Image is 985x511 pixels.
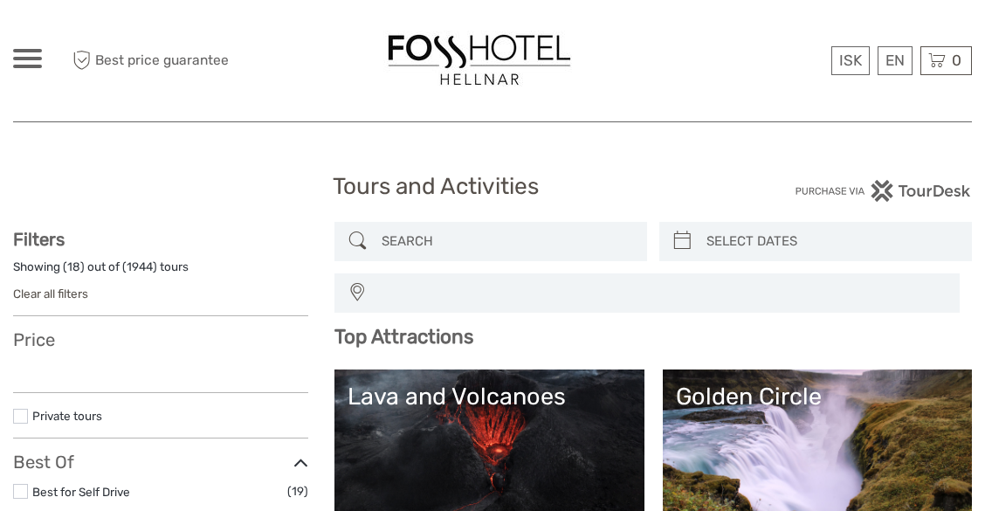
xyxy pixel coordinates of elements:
[287,481,308,501] span: (19)
[878,46,913,75] div: EN
[348,383,630,411] div: Lava and Volcanoes
[13,229,65,250] strong: Filters
[699,226,963,257] input: SELECT DATES
[13,259,308,286] div: Showing ( ) out of ( ) tours
[676,383,959,411] div: Golden Circle
[67,259,80,275] label: 18
[348,383,630,505] a: Lava and Volcanoes
[32,409,102,423] a: Private tours
[795,180,972,202] img: PurchaseViaTourDesk.png
[383,31,575,91] img: 1555-dd548db8-e91e-4910-abff-7f063671136d_logo_big.jpg
[127,259,153,275] label: 1944
[13,329,308,350] h3: Price
[375,226,638,257] input: SEARCH
[32,485,130,499] a: Best for Self Drive
[839,52,862,69] span: ISK
[13,452,308,473] h3: Best Of
[676,383,959,505] a: Golden Circle
[68,46,253,75] span: Best price guarantee
[333,173,652,201] h1: Tours and Activities
[13,287,88,300] a: Clear all filters
[334,325,473,349] b: Top Attractions
[949,52,964,69] span: 0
